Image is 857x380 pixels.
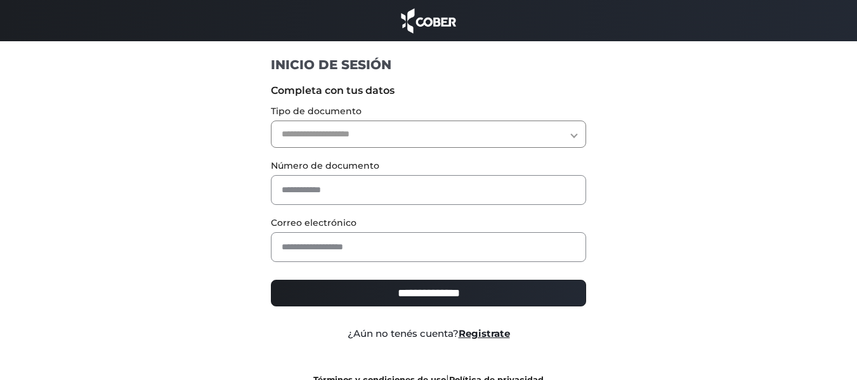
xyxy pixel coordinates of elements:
[271,83,586,98] label: Completa con tus datos
[398,6,460,35] img: cober_marca.png
[271,159,586,173] label: Número de documento
[459,327,510,339] a: Registrate
[261,327,596,341] div: ¿Aún no tenés cuenta?
[271,105,586,118] label: Tipo de documento
[271,56,586,73] h1: INICIO DE SESIÓN
[271,216,586,230] label: Correo electrónico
